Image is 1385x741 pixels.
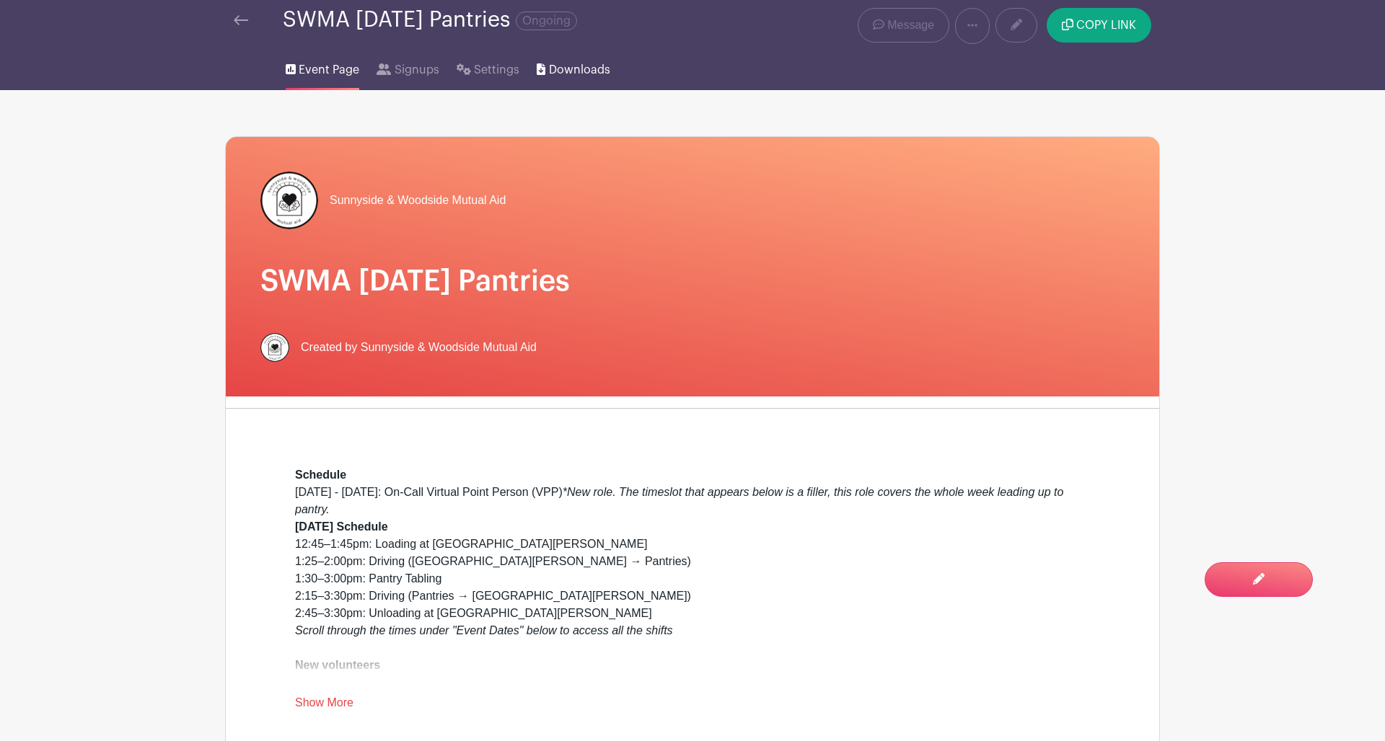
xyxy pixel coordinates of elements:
a: Message [858,8,949,43]
span: Signups [395,61,439,79]
a: driving [697,676,731,688]
span: Created by Sunnyside & Woodside Mutual Aid [301,339,537,356]
div: SWMA [DATE] Pantries [283,8,577,32]
span: Sunnyside & Woodside Mutual Aid [330,192,506,209]
span: COPY LINK [1076,19,1136,31]
a: Signups [377,44,439,90]
a: unloading [794,676,844,688]
span: Ongoing [516,12,577,30]
strong: New volunteers [295,659,380,671]
h1: SWMA [DATE] Pantries [260,264,1125,298]
em: *New role. The timeslot that appears below is a filler, this role covers the whole week leading u... [295,486,1063,515]
a: VPP [632,676,654,688]
button: COPY LINK [1047,8,1151,43]
span: Settings [474,61,519,79]
a: tabling [734,676,768,688]
a: Show More [295,696,353,714]
strong: [DATE] Schedule [295,520,388,533]
a: Settings [457,44,519,90]
span: Downloads [549,61,610,79]
a: Downloads [537,44,610,90]
img: 256.png [260,172,318,229]
strong: Schedule [295,469,346,481]
em: Scroll through the times under "Event Dates" below to access all the shifts [295,624,673,636]
span: Message [887,17,934,34]
a: loading [656,676,694,688]
a: Event Page [286,44,359,90]
span: Event Page [299,61,359,79]
img: back-arrow-29a5d9b10d5bd6ae65dc969a981735edf675c4d7a1fe02e03b50dbd4ba3cdb55.svg [234,15,248,25]
img: 256.png [260,333,289,362]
